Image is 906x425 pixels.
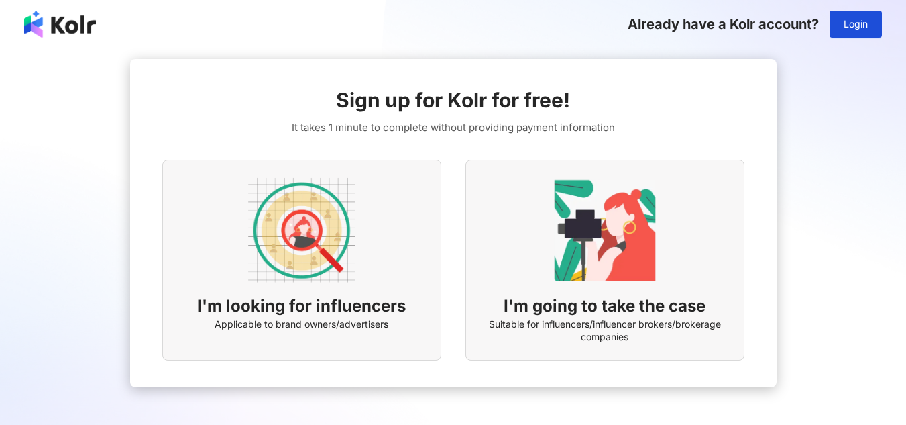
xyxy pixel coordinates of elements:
[215,318,388,331] span: Applicable to brand owners/advertisers
[551,177,659,284] img: KOL identity option
[292,120,615,136] span: It takes 1 minute to complete without providing payment information
[197,295,406,318] span: I'm looking for influencers
[482,318,728,344] span: Suitable for influencers/influencer brokers/brokerage companies
[24,11,96,38] img: logo
[628,16,819,32] span: Already have a Kolr account?
[248,177,355,284] img: AD identity option
[504,295,705,318] span: I'm going to take the case
[336,86,570,114] span: Sign up for Kolr for free!
[844,19,868,30] span: Login
[830,11,882,38] button: Login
